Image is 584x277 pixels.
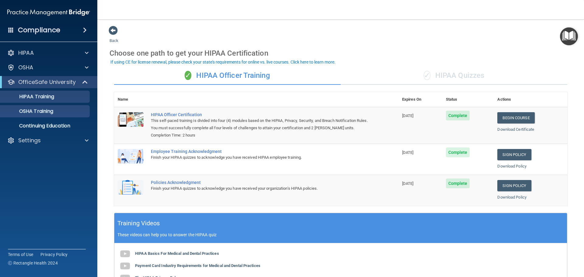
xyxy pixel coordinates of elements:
span: [DATE] [402,113,414,118]
div: Finish your HIPAA quizzes to acknowledge you have received HIPAA employee training. [151,154,368,161]
a: Download Policy [497,164,527,168]
img: gray_youtube_icon.38fcd6cc.png [119,248,131,260]
div: HIPAA Quizzes [341,67,567,85]
a: Settings [7,137,89,144]
a: Privacy Policy [40,251,68,258]
div: Choose one path to get your HIPAA Certification [109,44,572,62]
div: If using CE for license renewal, please check your state's requirements for online vs. live cours... [110,60,335,64]
a: Sign Policy [497,180,531,191]
p: These videos can help you to answer the HIPAA quiz [117,232,564,237]
span: Complete [446,147,470,157]
a: HIPAA [7,49,89,57]
div: Employee Training Acknowledgment [151,149,368,154]
th: Expires On [398,92,442,107]
button: Open Resource Center [560,27,578,45]
p: HIPAA [18,49,34,57]
div: This self-paced training is divided into four (4) modules based on the HIPAA, Privacy, Security, ... [151,117,368,132]
th: Status [442,92,494,107]
div: HIPAA Officer Training [114,67,341,85]
span: [DATE] [402,181,414,186]
h4: Compliance [18,26,60,34]
span: Complete [446,111,470,120]
div: Policies Acknowledgment [151,180,368,185]
span: [DATE] [402,150,414,155]
b: HIPAA Basics For Medical and Dental Practices [135,251,219,256]
a: OSHA [7,64,89,71]
a: OfficeSafe University [7,78,88,86]
button: If using CE for license renewal, please check your state's requirements for online vs. live cours... [109,59,336,65]
div: Finish your HIPAA quizzes to acknowledge you have received your organization’s HIPAA policies. [151,185,368,192]
b: Payment Card Industry Requirements for Medical and Dental Practices [135,263,260,268]
a: Sign Policy [497,149,531,160]
span: ✓ [185,71,191,80]
a: Download Policy [497,195,527,199]
a: Begin Course [497,112,534,123]
img: PMB logo [7,6,90,19]
p: HIPAA Training [4,94,54,100]
span: Ⓒ Rectangle Health 2024 [8,260,58,266]
span: ✓ [424,71,430,80]
a: Back [109,31,118,43]
div: Completion Time: 2 hours [151,132,368,139]
p: Continuing Education [4,123,87,129]
span: Complete [446,178,470,188]
p: OfficeSafe University [18,78,76,86]
th: Name [114,92,147,107]
p: OSHA [18,64,33,71]
img: gray_youtube_icon.38fcd6cc.png [119,260,131,272]
a: Terms of Use [8,251,33,258]
p: OSHA Training [4,108,53,114]
p: Settings [18,137,41,144]
th: Actions [494,92,567,107]
h5: Training Videos [117,218,160,229]
a: HIPAA Officer Certification [151,112,368,117]
a: Download Certificate [497,127,534,132]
